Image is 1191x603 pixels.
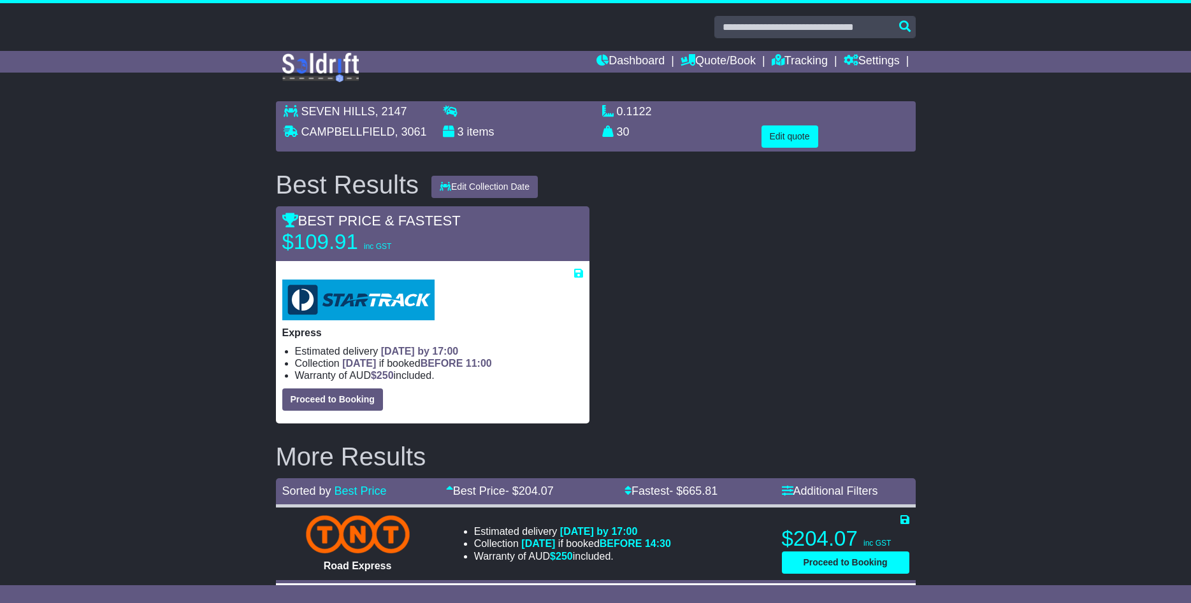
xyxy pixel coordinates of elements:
span: 250 [377,370,394,381]
span: [DATE] [521,538,555,549]
li: Estimated delivery [474,525,671,537]
span: - $ [669,485,718,497]
a: Tracking [772,51,828,73]
span: $ [371,370,394,381]
p: $204.07 [782,526,909,551]
a: Additional Filters [782,485,878,497]
span: [DATE] by 17:00 [560,526,638,537]
li: Collection [474,537,671,550]
li: Collection [295,357,583,369]
button: Edit quote [762,125,818,148]
span: Road Express [324,560,392,571]
a: Fastest- $665.81 [624,485,718,497]
button: Edit Collection Date [431,176,538,198]
span: 14:30 [645,538,671,549]
span: , 3061 [395,125,427,138]
span: CAMPBELLFIELD [301,125,395,138]
span: 665.81 [682,485,718,497]
span: - $ [505,485,554,497]
li: Warranty of AUD included. [295,369,583,381]
a: Quote/Book [681,51,756,73]
img: StarTrack: Express [282,280,435,320]
span: [DATE] [342,358,376,369]
li: Warranty of AUD included. [474,550,671,562]
span: items [467,125,494,138]
span: BEST PRICE & FASTEST [282,213,461,229]
span: Sorted by [282,485,331,497]
a: Best Price- $204.07 [446,485,554,497]
span: 3 [458,125,464,138]
span: inc GST [863,539,891,548]
span: 204.07 [519,485,554,497]
h2: More Results [276,443,916,471]
div: Best Results [270,171,426,199]
span: , 2147 [375,105,407,118]
span: BEFORE [421,358,463,369]
button: Proceed to Booking [282,388,383,411]
a: Settings [844,51,900,73]
span: inc GST [364,242,391,251]
span: if booked [342,358,491,369]
span: SEVEN HILLS [301,105,375,118]
a: Best Price [335,485,387,497]
span: 250 [556,551,573,562]
span: 30 [617,125,630,138]
span: if booked [521,538,670,549]
li: Estimated delivery [295,345,583,357]
span: BEFORE [600,538,642,549]
span: [DATE] by 17:00 [381,346,459,357]
img: TNT Domestic: Road Express [306,515,410,553]
p: $109.91 [282,229,442,255]
span: $ [550,551,573,562]
p: Express [282,327,583,339]
span: 11:00 [466,358,492,369]
a: Dashboard [596,51,665,73]
span: 0.1122 [617,105,652,118]
button: Proceed to Booking [782,551,909,574]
